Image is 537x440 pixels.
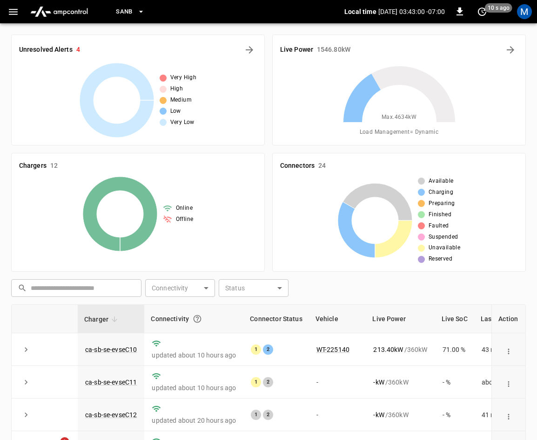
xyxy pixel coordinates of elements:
[50,161,58,171] h6: 12
[19,161,47,171] h6: Chargers
[19,343,33,357] button: expand row
[373,410,384,419] p: - kW
[170,96,192,105] span: Medium
[116,7,133,17] span: SanB
[435,333,474,366] td: 71.00 %
[84,314,121,325] span: Charger
[151,310,237,327] div: Connectivity
[429,177,454,186] span: Available
[503,42,518,57] button: Energy Overview
[251,344,261,355] div: 1
[152,416,236,425] p: updated about 20 hours ago
[360,128,439,137] span: Load Management = Dynamic
[435,366,474,399] td: - %
[373,345,403,354] p: 213.40 kW
[170,118,195,127] span: Very Low
[344,7,376,16] p: Local time
[76,45,80,55] h6: 4
[243,305,309,333] th: Connector Status
[429,210,451,220] span: Finished
[152,351,236,360] p: updated about 10 hours ago
[251,377,261,387] div: 1
[152,383,236,392] p: updated about 10 hours ago
[378,7,445,16] p: [DATE] 03:43:00 -07:00
[189,310,206,327] button: Connection between the charger and our software.
[170,107,181,116] span: Low
[27,3,92,21] img: ampcontrol.io logo
[85,378,137,386] a: ca-sb-se-evseC11
[502,378,515,387] div: action cell options
[19,408,33,422] button: expand row
[251,410,261,420] div: 1
[263,410,273,420] div: 2
[280,161,315,171] h6: Connectors
[309,366,366,399] td: -
[382,113,416,122] span: Max. 4634 kW
[170,84,183,94] span: High
[435,399,474,431] td: - %
[429,243,460,253] span: Unavailable
[475,4,490,19] button: set refresh interval
[366,305,435,333] th: Live Power
[176,215,194,224] span: Offline
[309,399,366,431] td: -
[112,3,148,21] button: SanB
[491,305,525,333] th: Action
[316,346,349,353] a: WT-225140
[502,345,515,354] div: action cell options
[373,410,427,419] div: / 360 kW
[429,188,453,197] span: Charging
[263,377,273,387] div: 2
[85,346,137,353] a: ca-sb-se-evseC10
[85,411,137,419] a: ca-sb-se-evseC12
[485,3,512,13] span: 10 s ago
[517,4,532,19] div: profile-icon
[429,221,449,231] span: Faulted
[373,378,384,387] p: - kW
[373,378,427,387] div: / 360 kW
[170,73,197,82] span: Very High
[19,375,33,389] button: expand row
[502,410,515,419] div: action cell options
[242,42,257,57] button: All Alerts
[429,199,455,208] span: Preparing
[373,345,427,354] div: / 360 kW
[309,305,366,333] th: Vehicle
[19,45,73,55] h6: Unresolved Alerts
[318,161,326,171] h6: 24
[176,204,193,213] span: Online
[435,305,474,333] th: Live SoC
[280,45,313,55] h6: Live Power
[429,254,452,264] span: Reserved
[429,233,458,242] span: Suspended
[263,344,273,355] div: 2
[317,45,350,55] h6: 1546.80 kW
